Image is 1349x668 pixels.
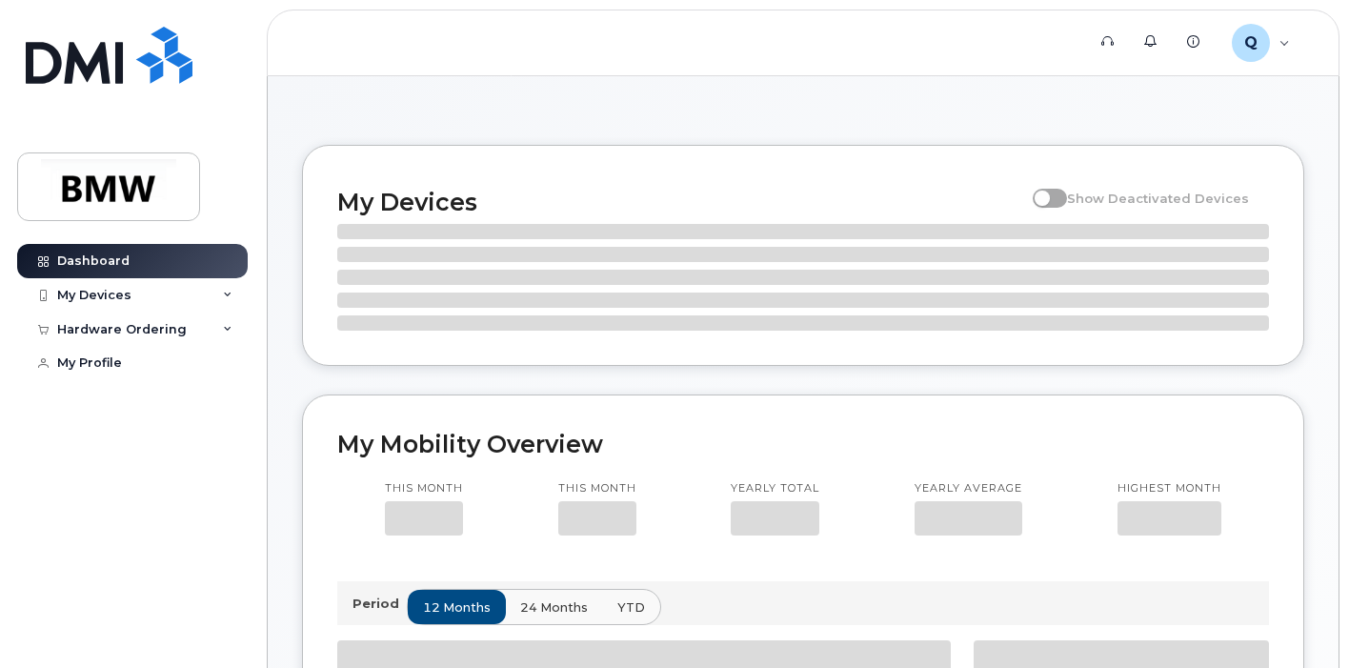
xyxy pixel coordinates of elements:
p: This month [558,481,636,496]
input: Show Deactivated Devices [1033,180,1048,195]
h2: My Mobility Overview [337,430,1269,458]
p: Yearly total [731,481,819,496]
h2: My Devices [337,188,1023,216]
p: Period [352,595,407,613]
span: 24 months [520,598,588,617]
p: Highest month [1117,481,1221,496]
span: YTD [617,598,645,617]
p: This month [385,481,463,496]
p: Yearly average [915,481,1022,496]
span: Show Deactivated Devices [1067,191,1249,206]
